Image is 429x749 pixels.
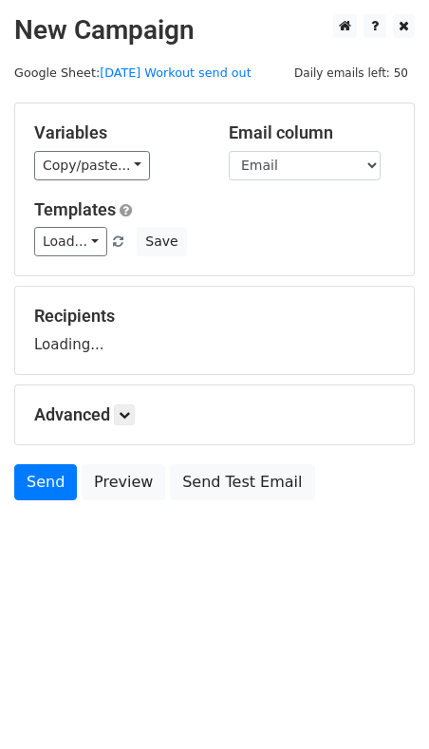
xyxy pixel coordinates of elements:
button: Save [137,227,186,256]
a: Send Test Email [170,464,314,500]
span: Daily emails left: 50 [288,63,415,84]
h2: New Campaign [14,14,415,47]
a: Send [14,464,77,500]
a: Preview [82,464,165,500]
a: Load... [34,227,107,256]
h5: Variables [34,122,200,143]
h5: Email column [229,122,395,143]
a: Templates [34,199,116,219]
a: Daily emails left: 50 [288,66,415,80]
a: Copy/paste... [34,151,150,180]
div: Loading... [34,306,395,355]
h5: Recipients [34,306,395,327]
h5: Advanced [34,404,395,425]
a: [DATE] Workout send out [100,66,252,80]
small: Google Sheet: [14,66,252,80]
